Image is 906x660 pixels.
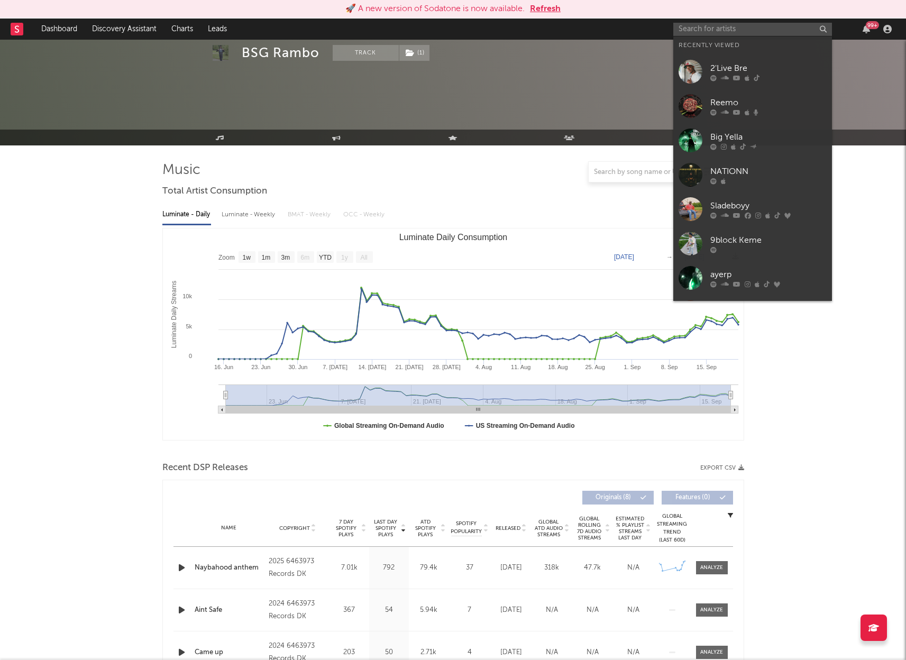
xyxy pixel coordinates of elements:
[395,364,423,370] text: 21. [DATE]
[332,647,367,658] div: 203
[534,563,570,573] div: 318k
[575,516,604,541] span: Global Rolling 7D Audio Streams
[186,323,192,329] text: 5k
[548,364,568,370] text: 18. Aug
[188,353,191,359] text: 0
[162,185,267,198] span: Total Artist Consumption
[493,647,529,658] div: [DATE]
[696,364,716,370] text: 15. Sep
[218,254,235,261] text: Zoom
[242,45,319,61] div: BSG Rambo
[475,422,574,429] text: US Streaming On-Demand Audio
[372,647,406,658] div: 50
[279,525,310,531] span: Copyright
[673,89,832,123] a: Reemo
[300,254,309,261] text: 6m
[710,234,827,246] div: 9block Keme
[673,226,832,261] a: 9block Keme
[195,563,264,573] a: Naybahood anthem
[360,254,367,261] text: All
[432,364,460,370] text: 28. [DATE]
[673,295,832,329] a: Yung Dizzy
[372,519,400,538] span: Last Day Spotify Plays
[162,206,211,224] div: Luminate - Daily
[589,494,638,501] span: Originals ( 8 )
[511,364,530,370] text: 11. Aug
[318,254,331,261] text: YTD
[673,23,832,36] input: Search for artists
[345,3,525,15] div: 🚀 A new version of Sodatone is now available.
[666,253,673,261] text: →
[163,228,744,440] svg: Luminate Daily Consumption
[624,364,640,370] text: 1. Sep
[85,19,164,40] a: Discovery Assistant
[333,45,399,61] button: Track
[341,254,348,261] text: 1y
[411,519,440,538] span: ATD Spotify Plays
[616,605,651,616] div: N/A
[866,21,879,29] div: 99 +
[411,647,446,658] div: 2.71k
[182,293,192,299] text: 10k
[616,563,651,573] div: N/A
[534,647,570,658] div: N/A
[214,364,233,370] text: 16. Jun
[195,524,264,532] div: Name
[575,605,610,616] div: N/A
[399,45,429,61] button: (1)
[673,158,832,192] a: NATIONN
[451,520,482,536] span: Spotify Popularity
[710,268,827,281] div: ayerp
[710,131,827,143] div: Big Yella
[575,563,610,573] div: 47.7k
[585,364,605,370] text: 25. Aug
[399,45,430,61] span: ( 1 )
[710,96,827,109] div: Reemo
[162,462,248,474] span: Recent DSP Releases
[616,516,645,541] span: Estimated % Playlist Streams Last Day
[372,563,406,573] div: 792
[475,364,491,370] text: 4. Aug
[700,465,744,471] button: Export CSV
[451,563,488,573] div: 37
[242,254,251,261] text: 1w
[673,261,832,295] a: ayerp
[493,563,529,573] div: [DATE]
[534,605,570,616] div: N/A
[614,253,634,261] text: [DATE]
[195,605,264,616] a: Aint Safe
[589,168,700,177] input: Search by song name or URL
[669,494,717,501] span: Features ( 0 )
[451,647,488,658] div: 4
[34,19,85,40] a: Dashboard
[451,605,488,616] div: 7
[164,19,200,40] a: Charts
[679,39,827,52] div: Recently Viewed
[534,519,563,538] span: Global ATD Audio Streams
[575,647,610,658] div: N/A
[661,364,678,370] text: 8. Sep
[195,647,264,658] a: Came up
[323,364,347,370] text: 7. [DATE]
[710,165,827,178] div: NATIONN
[411,605,446,616] div: 5.94k
[332,519,360,538] span: 7 Day Spotify Plays
[281,254,290,261] text: 3m
[269,598,326,623] div: 2024 6463973 Records DK
[673,123,832,158] a: Big Yella
[372,605,406,616] div: 54
[493,605,529,616] div: [DATE]
[411,563,446,573] div: 79.4k
[496,525,520,531] span: Released
[656,512,688,544] div: Global Streaming Trend (Last 60D)
[334,422,444,429] text: Global Streaming On-Demand Audio
[251,364,270,370] text: 23. Jun
[530,3,561,15] button: Refresh
[662,491,733,505] button: Features(0)
[358,364,386,370] text: 14. [DATE]
[399,233,507,242] text: Luminate Daily Consumption
[222,206,277,224] div: Luminate - Weekly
